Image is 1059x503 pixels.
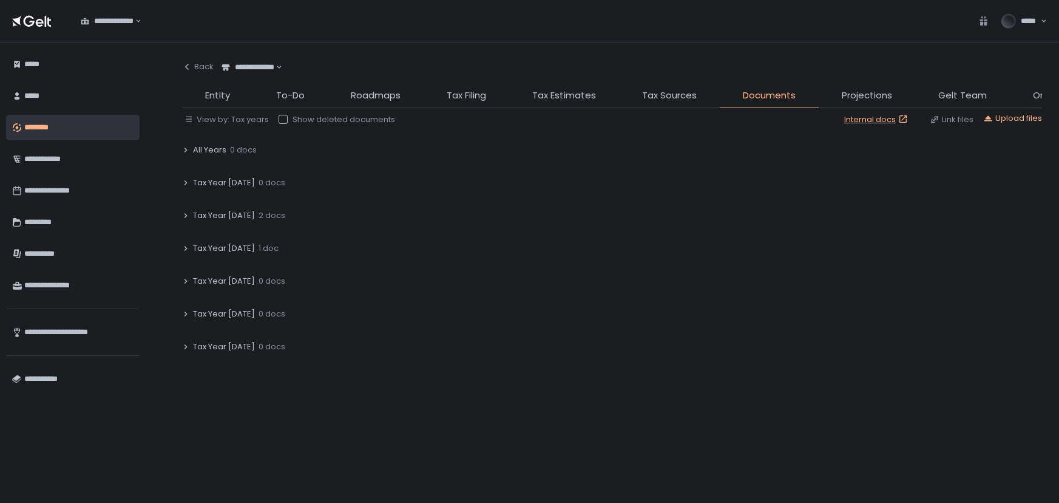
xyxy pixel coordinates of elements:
button: Back [182,55,214,79]
span: Gelt Team [938,89,987,103]
input: Search for option [274,61,275,74]
span: 0 docs [230,145,257,156]
a: Internal docs [844,114,910,125]
span: All Years [193,145,226,156]
span: 0 docs [259,309,285,320]
span: Tax Year [DATE] [193,177,255,188]
div: Back [182,61,214,72]
span: 2 docs [259,210,285,221]
button: Upload files [983,113,1042,124]
span: Tax Filing [447,89,486,103]
span: Roadmaps [351,89,401,103]
div: Search for option [73,9,141,34]
span: Tax Year [DATE] [193,210,255,221]
span: Tax Year [DATE] [193,309,255,320]
span: Tax Year [DATE] [193,276,255,287]
span: Tax Estimates [532,89,596,103]
button: Link files [930,114,973,125]
button: View by: Tax years [184,114,269,125]
span: 0 docs [259,177,285,188]
div: Search for option [214,55,282,80]
span: 1 doc [259,243,279,254]
span: Tax Year [DATE] [193,243,255,254]
span: 0 docs [259,276,285,287]
span: Tax Year [DATE] [193,341,255,352]
span: Documents [743,89,796,103]
span: Projections [842,89,892,103]
span: To-Do [276,89,305,103]
span: 0 docs [259,341,285,352]
span: Entity [205,89,230,103]
span: Tax Sources [642,89,697,103]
